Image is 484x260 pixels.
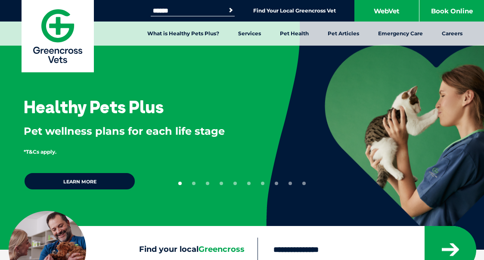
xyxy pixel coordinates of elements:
a: Services [229,22,270,46]
button: 10 of 10 [302,182,306,185]
span: *T&Cs apply. [24,149,56,155]
button: 8 of 10 [275,182,278,185]
a: Pet Articles [318,22,369,46]
button: 6 of 10 [247,182,251,185]
button: 3 of 10 [206,182,209,185]
button: 2 of 10 [192,182,195,185]
button: 7 of 10 [261,182,264,185]
p: Pet wellness plans for each life stage [24,124,238,139]
h3: Healthy Pets Plus [24,98,164,115]
span: Greencross [199,245,245,254]
button: 4 of 10 [220,182,223,185]
a: Pet Health [270,22,318,46]
a: Learn more [24,172,136,190]
a: Emergency Care [369,22,432,46]
button: 9 of 10 [289,182,292,185]
a: What is Healthy Pets Plus? [138,22,229,46]
a: Careers [432,22,472,46]
button: 5 of 10 [233,182,237,185]
button: 1 of 10 [178,182,182,185]
button: Search [226,6,235,15]
label: Find your local [9,245,258,254]
a: Find Your Local Greencross Vet [253,7,336,14]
